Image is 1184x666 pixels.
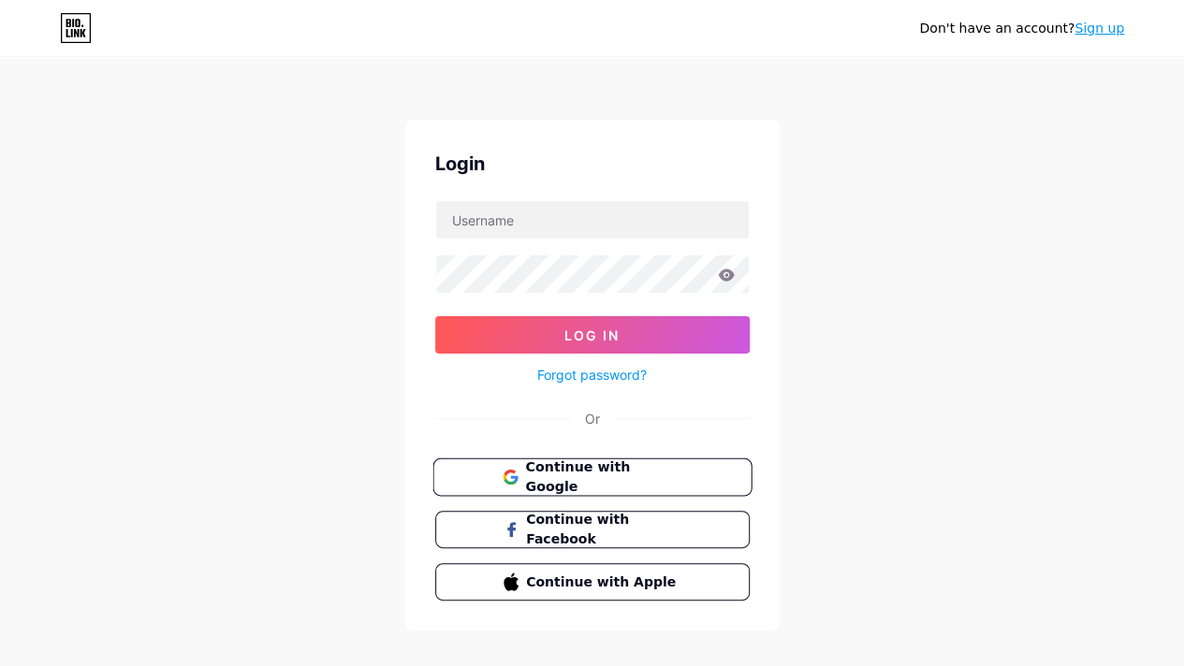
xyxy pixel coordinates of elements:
span: Continue with Google [525,457,681,498]
span: Continue with Apple [526,572,680,592]
button: Continue with Facebook [435,511,750,548]
input: Username [436,201,749,239]
button: Continue with Apple [435,563,750,601]
button: Log In [435,316,750,354]
a: Sign up [1074,21,1124,36]
div: Or [585,409,600,428]
span: Continue with Facebook [526,510,680,549]
button: Continue with Google [432,458,752,497]
div: Don't have an account? [919,19,1124,38]
a: Continue with Google [435,458,750,496]
a: Forgot password? [537,365,647,384]
div: Login [435,150,750,178]
span: Log In [564,327,620,343]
